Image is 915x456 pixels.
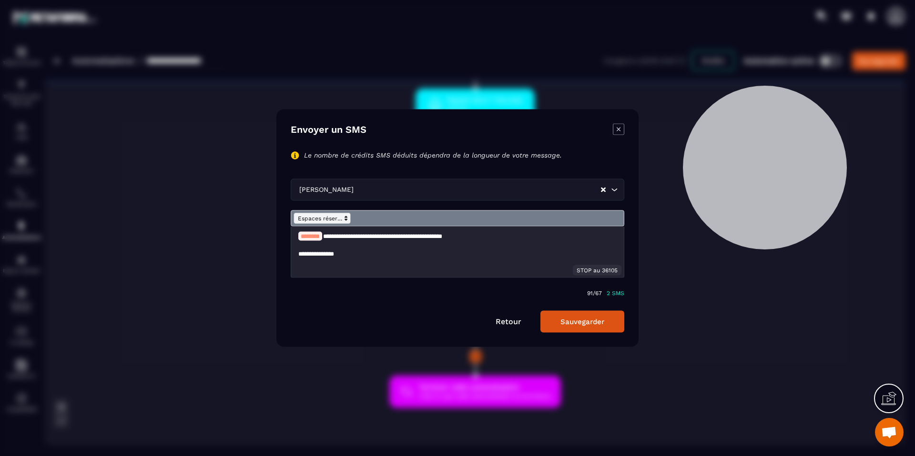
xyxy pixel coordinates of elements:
h4: Envoyer un SMS [291,124,366,137]
button: Sauvegarder [540,311,624,333]
input: Search for option [356,185,600,195]
div: Search for option [291,179,624,201]
p: 91/ [587,290,595,297]
p: 2 SMS [607,290,624,297]
p: Le nombre de crédits SMS déduits dépendra de la longueur de votre message. [304,151,562,160]
div: STOP au 36105 [573,265,621,276]
button: Clear Selected [601,186,606,193]
p: 67 [595,290,602,297]
div: Ouvrir le chat [875,418,904,446]
a: Retour [496,317,521,326]
span: [PERSON_NAME] [297,185,356,195]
